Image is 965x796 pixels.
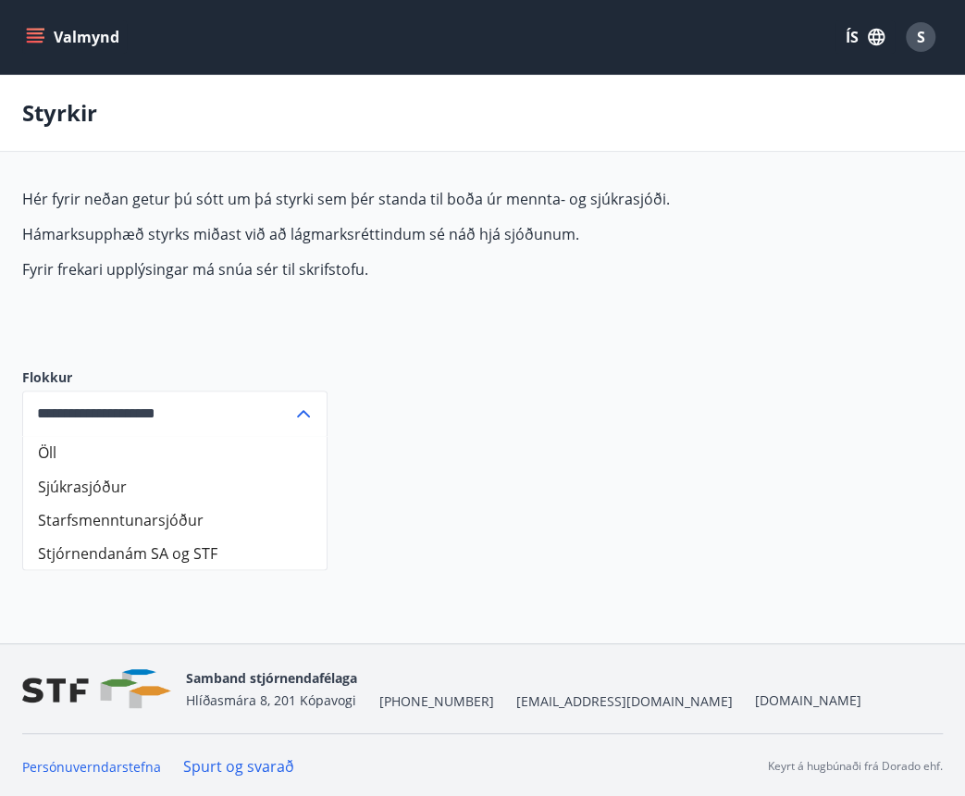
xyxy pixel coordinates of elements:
[835,20,895,54] button: ÍS
[768,758,943,775] p: Keyrt á hugbúnaði frá Dorado ehf.
[22,189,896,209] p: Hér fyrir neðan getur þú sótt um þá styrki sem þér standa til boða úr mennta- og sjúkrasjóði.
[516,692,733,711] span: [EMAIL_ADDRESS][DOMAIN_NAME]
[22,368,328,387] label: Flokkur
[22,20,127,54] button: menu
[755,691,861,709] a: [DOMAIN_NAME]
[22,669,171,709] img: vjCaq2fThgY3EUYqSgpjEiBg6WP39ov69hlhuPVN.png
[23,536,327,569] li: Stjórnendanám SA og STF
[23,469,327,503] li: Sjúkrasjóður
[183,756,294,777] a: Spurt og svarað
[186,669,357,687] span: Samband stjórnendafélaga
[186,691,356,709] span: Hlíðasmára 8, 201 Kópavogi
[379,692,494,711] span: [PHONE_NUMBER]
[22,259,896,280] p: Fyrir frekari upplýsingar má snúa sér til skrifstofu.
[23,436,327,469] li: Öll
[898,15,943,59] button: S
[23,503,327,536] li: Starfsmenntunarsjóður
[22,97,97,129] p: Styrkir
[22,224,896,244] p: Hámarksupphæð styrks miðast við að lágmarksréttindum sé náð hjá sjóðunum.
[917,27,925,47] span: S
[22,758,161,776] a: Persónuverndarstefna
